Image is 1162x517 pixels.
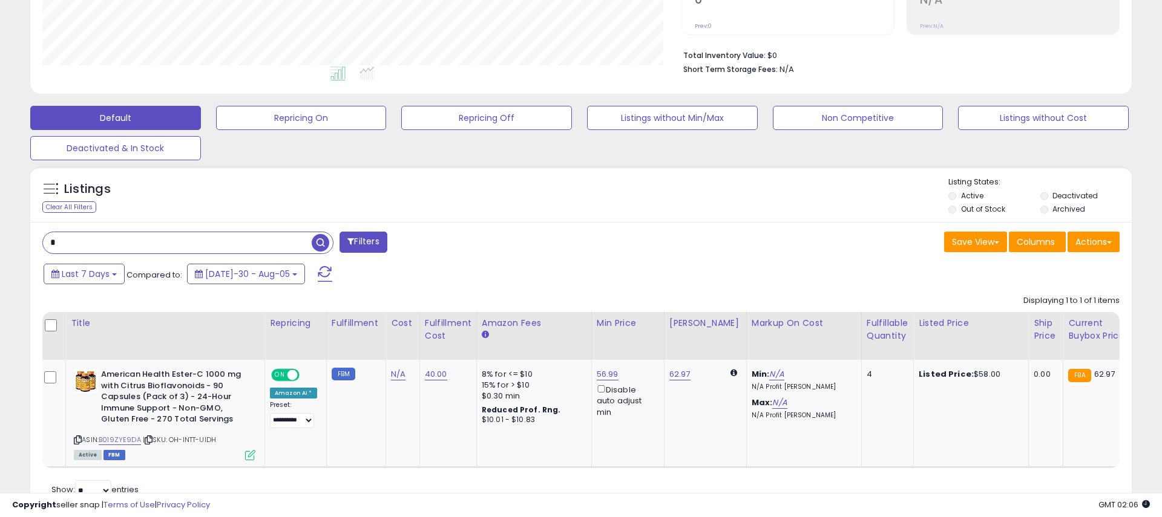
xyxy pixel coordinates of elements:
[597,383,655,418] div: Disable auto adjust min
[103,499,155,510] a: Terms of Use
[1034,317,1058,342] div: Ship Price
[752,368,770,380] b: Min:
[391,317,415,330] div: Cost
[216,106,387,130] button: Repricing On
[730,369,737,377] i: Calculated using Dynamic Max Price.
[44,264,125,284] button: Last 7 Days
[482,330,489,340] small: Amazon Fees.
[746,312,861,360] th: The percentage added to the cost of goods (COGS) that forms the calculator for Min & Max prices.
[919,368,974,380] b: Listed Price:
[919,369,1019,380] div: $58.00
[101,369,248,428] b: American Health Ester-C 1000 mg with Citrus Bioflavonoids - 90 Capsules (Pack of 3) - 24-Hour Imm...
[74,369,255,458] div: ASIN:
[99,435,141,445] a: B019ZYE9DA
[482,380,582,391] div: 15% for > $10
[332,368,355,380] small: FBM
[683,50,766,60] b: Total Inventory Value:
[669,317,741,330] div: [PERSON_NAME]
[958,106,1129,130] button: Listings without Cost
[126,269,182,281] span: Compared to:
[867,369,904,380] div: 4
[1068,232,1120,252] button: Actions
[587,106,758,130] button: Listings without Min/Max
[1023,295,1120,307] div: Displaying 1 to 1 of 1 items
[669,368,691,380] a: 62.97
[42,201,96,213] div: Clear All Filters
[425,317,471,342] div: Fulfillment Cost
[1034,369,1054,380] div: 0.00
[752,397,773,408] b: Max:
[919,317,1023,330] div: Listed Price
[51,484,139,495] span: Show: entries
[270,317,321,330] div: Repricing
[205,268,290,280] span: [DATE]-30 - Aug-05
[867,317,908,342] div: Fulfillable Quantity
[298,370,317,380] span: OFF
[143,435,216,444] span: | SKU: OH-INTT-UIDH
[187,264,305,284] button: [DATE]-30 - Aug-05
[752,411,852,420] p: N/A Profit [PERSON_NAME]
[340,232,387,253] button: Filters
[482,415,582,425] div: $10.01 - $10.83
[482,369,582,380] div: 8% for <= $10
[12,499,56,510] strong: Copyright
[270,401,317,428] div: Preset:
[961,190,983,201] label: Active
[948,177,1131,188] p: Listing States:
[1052,190,1098,201] label: Deactivated
[961,204,1005,214] label: Out of Stock
[401,106,572,130] button: Repricing Off
[920,22,944,30] small: Prev: N/A
[1009,232,1066,252] button: Columns
[1017,236,1055,248] span: Columns
[103,450,125,460] span: FBM
[683,64,778,74] b: Short Term Storage Fees:
[482,405,561,415] b: Reduced Prof. Rng.
[157,499,210,510] a: Privacy Policy
[683,47,1111,62] li: $0
[71,317,260,330] div: Title
[597,317,659,330] div: Min Price
[772,397,787,409] a: N/A
[597,368,619,380] a: 56.99
[944,232,1007,252] button: Save View
[482,317,586,330] div: Amazon Fees
[30,136,201,160] button: Deactivated & In Stock
[425,368,447,380] a: 40.00
[752,317,856,330] div: Markup on Cost
[780,63,794,75] span: N/A
[62,268,110,280] span: Last 7 Days
[769,368,784,380] a: N/A
[391,368,405,380] a: N/A
[482,391,582,402] div: $0.30 min
[30,106,201,130] button: Default
[773,106,944,130] button: Non Competitive
[1094,368,1115,380] span: 62.97
[272,370,287,380] span: ON
[270,388,317,398] div: Amazon AI *
[1052,204,1085,214] label: Archived
[752,383,852,391] p: N/A Profit [PERSON_NAME]
[74,450,102,460] span: All listings currently available for purchase on Amazon
[74,369,98,393] img: 51ns28X66KL._SL40_.jpg
[332,317,381,330] div: Fulfillment
[64,181,111,198] h5: Listings
[1068,369,1091,382] small: FBA
[12,499,210,511] div: seller snap | |
[1098,499,1150,510] span: 2025-08-14 02:06 GMT
[1068,317,1131,342] div: Current Buybox Price
[695,22,712,30] small: Prev: 0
